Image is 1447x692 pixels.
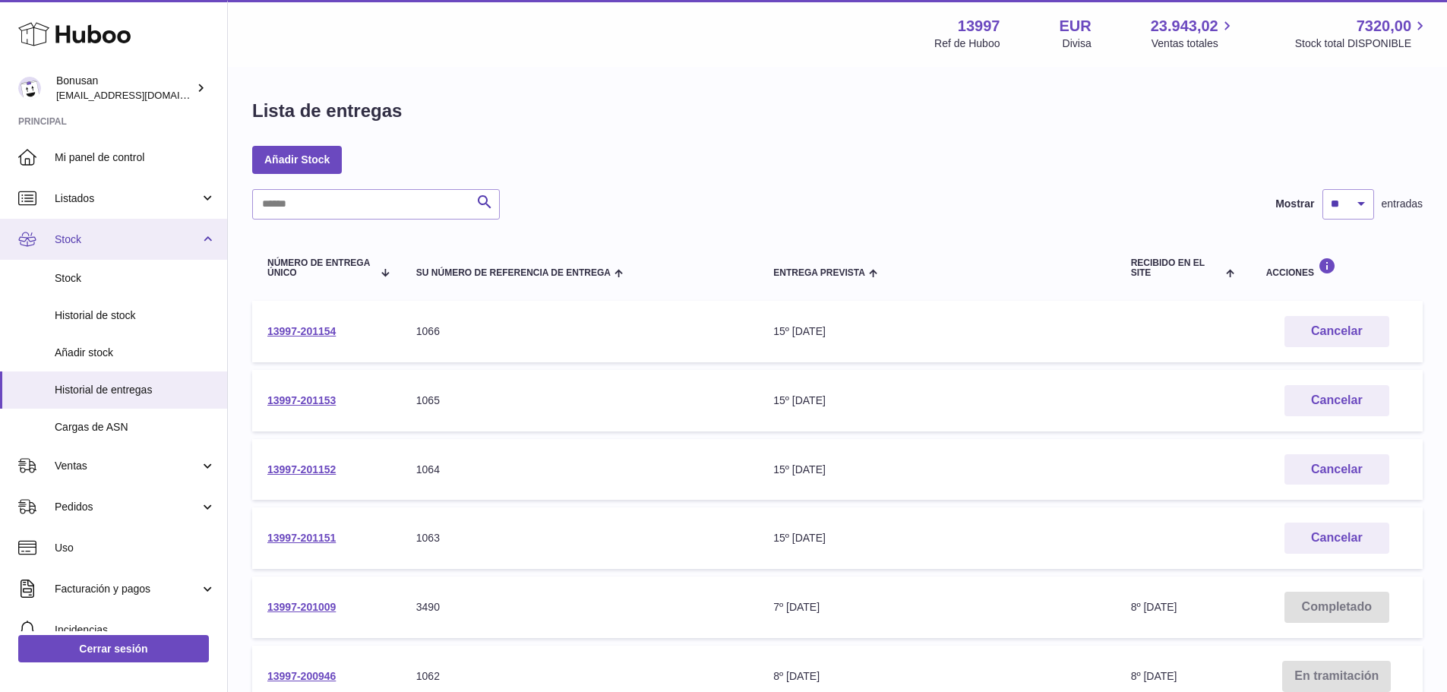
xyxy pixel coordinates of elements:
[55,308,216,323] span: Historial de stock
[55,582,200,596] span: Facturación y pagos
[1131,258,1223,278] span: Recibido en el site
[1266,258,1408,278] div: Acciones
[773,600,1100,615] div: 7º [DATE]
[18,635,209,662] a: Cerrar sesión
[56,89,223,101] span: [EMAIL_ADDRESS][DOMAIN_NAME]
[267,532,336,544] a: 13997-201151
[773,531,1100,545] div: 15º [DATE]
[55,150,216,165] span: Mi panel de control
[55,541,216,555] span: Uso
[252,99,402,123] h1: Lista de entregas
[416,268,611,278] span: Su número de referencia de entrega
[267,258,372,278] span: Número de entrega único
[55,420,216,434] span: Cargas de ASN
[55,383,216,397] span: Historial de entregas
[934,36,1000,51] div: Ref de Huboo
[416,669,743,684] div: 1062
[267,394,336,406] a: 13997-201153
[1357,16,1411,36] span: 7320,00
[1295,16,1429,51] a: 7320,00 Stock total DISPONIBLE
[55,500,200,514] span: Pedidos
[958,16,1000,36] strong: 13997
[773,463,1100,477] div: 15º [DATE]
[267,463,336,476] a: 13997-201152
[55,459,200,473] span: Ventas
[267,325,336,337] a: 13997-201154
[1284,523,1389,554] button: Cancelar
[773,324,1100,339] div: 15º [DATE]
[773,669,1100,684] div: 8º [DATE]
[1152,36,1236,51] span: Ventas totales
[267,601,336,613] a: 13997-201009
[1295,36,1429,51] span: Stock total DISPONIBLE
[1059,16,1091,36] strong: EUR
[773,268,865,278] span: Entrega prevista
[18,77,41,100] img: info@bonusan.es
[252,146,342,173] a: Añadir Stock
[1284,316,1389,347] button: Cancelar
[416,393,743,408] div: 1065
[1151,16,1218,36] span: 23.943,02
[55,623,216,637] span: Incidencias
[1131,601,1177,613] span: 8º [DATE]
[1382,197,1423,211] span: entradas
[56,74,193,103] div: Bonusan
[416,600,743,615] div: 3490
[1275,197,1314,211] label: Mostrar
[55,232,200,247] span: Stock
[1063,36,1092,51] div: Divisa
[267,670,336,682] a: 13997-200946
[416,324,743,339] div: 1066
[1131,670,1177,682] span: 8º [DATE]
[55,191,200,206] span: Listados
[1151,16,1236,51] a: 23.943,02 Ventas totales
[1284,385,1389,416] button: Cancelar
[773,393,1100,408] div: 15º [DATE]
[416,531,743,545] div: 1063
[55,271,216,286] span: Stock
[416,463,743,477] div: 1064
[1284,454,1389,485] button: Cancelar
[55,346,216,360] span: Añadir stock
